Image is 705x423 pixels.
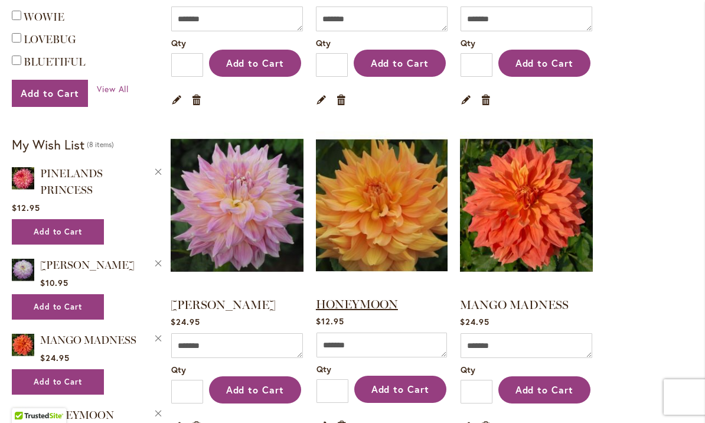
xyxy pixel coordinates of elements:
[40,409,114,422] a: HONEYMOON
[316,297,398,311] a: HONEYMOON
[461,37,475,48] span: Qty
[209,50,301,77] button: Add to Cart
[371,383,430,395] span: Add to Cart
[12,202,40,213] span: $12.95
[34,302,82,312] span: Add to Cart
[40,167,103,197] a: PINELANDS PRINCESS
[171,122,303,288] img: Mingus Philip Sr
[515,383,574,396] span: Add to Cart
[316,315,344,327] span: $12.95
[316,363,331,375] span: Qty
[498,50,590,77] button: Add to Cart
[316,37,331,48] span: Qty
[460,298,569,312] a: MANGO MADNESS
[354,376,446,403] button: Add to Cart
[460,316,489,327] span: $24.95
[226,57,285,69] span: Add to Cart
[97,83,129,95] a: View All
[40,352,70,363] span: $24.95
[498,376,590,404] button: Add to Cart
[87,140,114,149] span: 8 items
[34,377,82,387] span: Add to Cart
[354,50,446,77] button: Add to Cart
[21,87,79,99] span: Add to Cart
[171,37,186,48] span: Qty
[171,316,200,327] span: $24.95
[24,56,85,69] a: BLUETIFUL
[12,331,34,360] a: Mango Madness
[171,298,276,312] a: [PERSON_NAME]
[171,364,186,375] span: Qty
[34,227,82,237] span: Add to Cart
[460,122,593,288] img: Mango Madness
[226,383,285,396] span: Add to Cart
[171,122,303,291] a: Mingus Philip Sr
[12,256,34,283] img: MIKAYLA MIRANDA
[40,277,68,288] span: $10.95
[12,219,104,245] button: Add to Cart
[12,165,34,194] a: PINELANDS PRINCESS
[12,369,104,395] button: Add to Cart
[209,376,301,404] button: Add to Cart
[12,331,34,358] img: Mango Madness
[40,334,136,347] a: MANGO MADNESS
[24,11,64,24] a: WOWIE
[12,256,34,285] a: MIKAYLA MIRANDA
[371,57,429,69] span: Add to Cart
[460,122,593,291] a: Mango Madness
[12,294,104,320] button: Add to Cart
[12,136,84,153] strong: My Wish List
[9,381,42,414] iframe: Launch Accessibility Center
[24,33,76,46] a: LOVEBUG
[316,123,448,290] a: Honeymoon
[515,57,574,69] span: Add to Cart
[461,364,475,375] span: Qty
[40,259,135,272] a: [PERSON_NAME]
[12,165,34,191] img: PINELANDS PRINCESS
[316,123,448,288] img: Honeymoon
[12,80,88,107] button: Add to Cart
